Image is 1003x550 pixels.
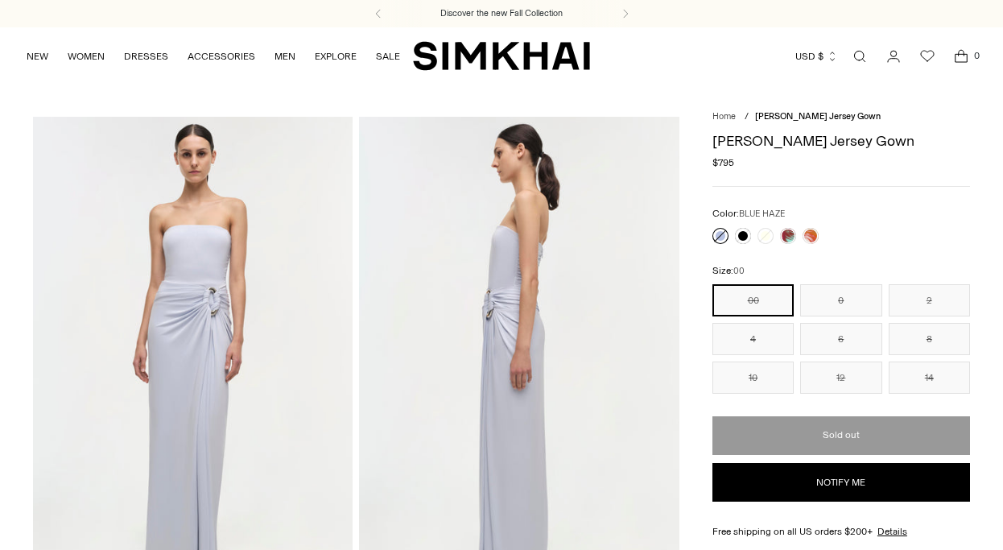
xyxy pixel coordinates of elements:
a: SIMKHAI [413,40,590,72]
button: 12 [800,362,881,394]
div: / [745,110,749,124]
button: 14 [889,362,970,394]
button: 0 [800,284,881,316]
a: Open search modal [844,40,876,72]
span: 0 [969,48,984,63]
button: Notify me [712,463,970,502]
button: USD $ [795,39,838,74]
a: MEN [274,39,295,74]
a: Home [712,111,736,122]
a: Wishlist [911,40,943,72]
div: Free shipping on all US orders $200+ [712,524,970,539]
button: 10 [712,362,794,394]
a: Discover the new Fall Collection [440,7,563,20]
a: Go to the account page [877,40,910,72]
a: DRESSES [124,39,168,74]
button: 2 [889,284,970,316]
h1: [PERSON_NAME] Jersey Gown [712,134,970,148]
a: WOMEN [68,39,105,74]
label: Size: [712,263,745,279]
button: 8 [889,323,970,355]
a: NEW [27,39,48,74]
a: Open cart modal [945,40,977,72]
span: [PERSON_NAME] Jersey Gown [755,111,881,122]
span: BLUE HAZE [739,209,785,219]
a: ACCESSORIES [188,39,255,74]
span: $795 [712,155,734,170]
a: Details [877,524,907,539]
button: 6 [800,323,881,355]
button: 4 [712,323,794,355]
nav: breadcrumbs [712,110,970,124]
a: EXPLORE [315,39,357,74]
a: SALE [376,39,400,74]
label: Color: [712,206,785,221]
span: 00 [733,266,745,276]
button: 00 [712,284,794,316]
